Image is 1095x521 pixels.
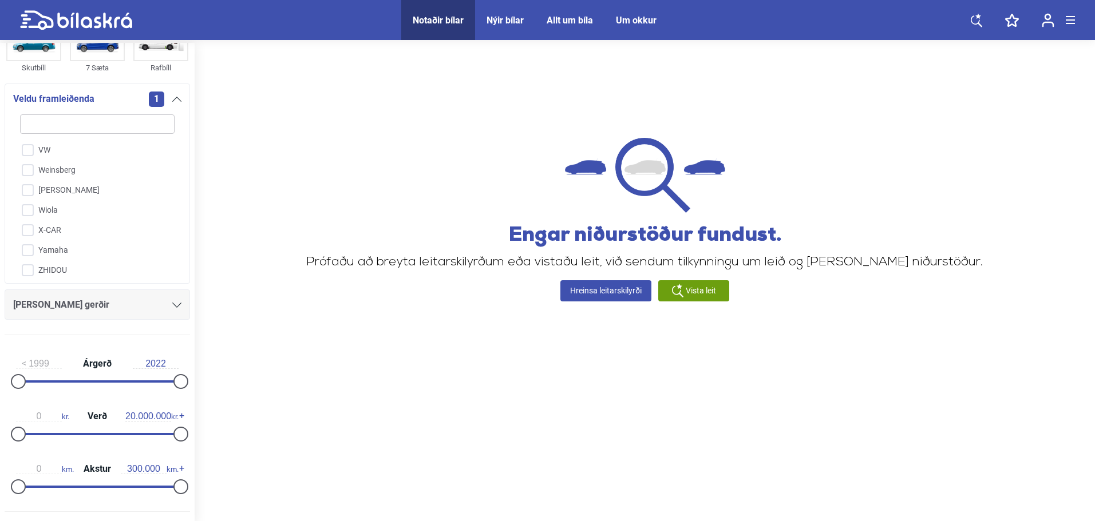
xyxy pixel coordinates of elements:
a: Hreinsa leitarskilyrði [560,280,651,301]
a: Allt um bíla [547,15,593,26]
img: user-login.svg [1042,13,1054,27]
a: Um okkur [616,15,657,26]
span: Árgerð [80,359,114,368]
span: Verð [85,412,110,421]
div: Rafbíll [133,61,188,74]
h2: Engar niðurstöður fundust. [306,224,983,247]
span: Vista leit [686,285,716,297]
span: km. [16,464,74,474]
span: Akstur [81,464,114,474]
img: not found [565,138,725,213]
span: kr. [125,411,179,421]
a: Nýir bílar [487,15,524,26]
span: 1 [149,92,164,107]
span: kr. [16,411,69,421]
span: km. [121,464,179,474]
div: Skutbíll [6,61,61,74]
p: Prófaðu að breyta leitarskilyrðum eða vistaðu leit, við sendum tilkynningu um leið og [PERSON_NAM... [306,256,983,269]
span: Veldu framleiðenda [13,91,94,107]
a: Notaðir bílar [413,15,464,26]
div: 7 Sæta [70,61,125,74]
span: [PERSON_NAME] gerðir [13,297,109,313]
